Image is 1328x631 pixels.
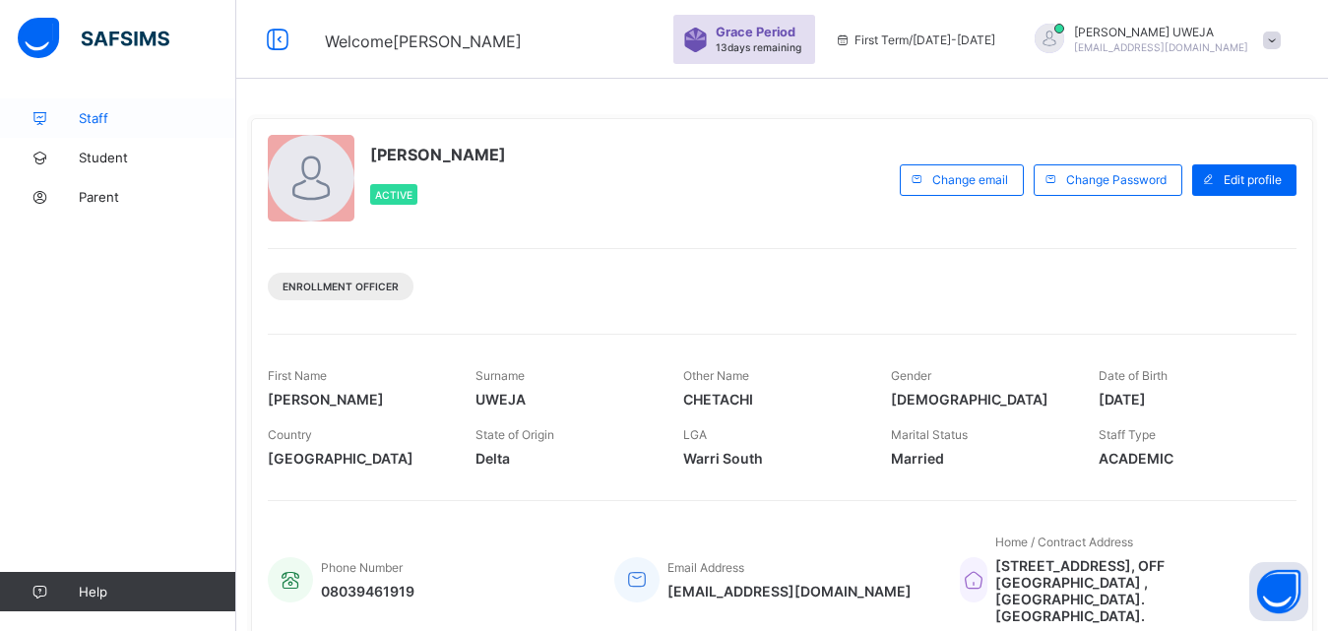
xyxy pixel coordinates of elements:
[370,145,506,164] span: [PERSON_NAME]
[667,583,912,599] span: [EMAIL_ADDRESS][DOMAIN_NAME]
[891,427,968,442] span: Marital Status
[325,32,522,51] span: Welcome [PERSON_NAME]
[932,172,1008,187] span: Change email
[79,150,236,165] span: Student
[475,450,654,467] span: Delta
[891,391,1069,408] span: [DEMOGRAPHIC_DATA]
[995,557,1277,624] span: [STREET_ADDRESS], OFF [GEOGRAPHIC_DATA] , [GEOGRAPHIC_DATA]. [GEOGRAPHIC_DATA].
[1099,391,1277,408] span: [DATE]
[268,368,327,383] span: First Name
[716,25,795,39] span: Grace Period
[891,368,931,383] span: Gender
[375,189,412,201] span: Active
[475,368,525,383] span: Surname
[1099,368,1168,383] span: Date of Birth
[835,32,995,47] span: session/term information
[683,28,708,52] img: sticker-purple.71386a28dfed39d6af7621340158ba97.svg
[1249,562,1308,621] button: Open asap
[268,391,446,408] span: [PERSON_NAME]
[321,583,414,599] span: 08039461919
[1015,24,1291,56] div: HELENUWEJA
[683,368,749,383] span: Other Name
[79,584,235,599] span: Help
[1099,450,1277,467] span: ACADEMIC
[683,450,861,467] span: Warri South
[1099,427,1156,442] span: Staff Type
[667,560,744,575] span: Email Address
[1074,25,1248,39] span: [PERSON_NAME] UWEJA
[891,450,1069,467] span: Married
[79,110,236,126] span: Staff
[683,427,707,442] span: LGA
[475,391,654,408] span: UWEJA
[1224,172,1282,187] span: Edit profile
[283,281,399,292] span: Enrollment Officer
[79,189,236,205] span: Parent
[1074,41,1248,53] span: [EMAIL_ADDRESS][DOMAIN_NAME]
[321,560,403,575] span: Phone Number
[268,450,446,467] span: [GEOGRAPHIC_DATA]
[716,41,801,53] span: 13 days remaining
[18,18,169,59] img: safsims
[268,427,312,442] span: Country
[1066,172,1167,187] span: Change Password
[475,427,554,442] span: State of Origin
[683,391,861,408] span: CHETACHI
[995,535,1133,549] span: Home / Contract Address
